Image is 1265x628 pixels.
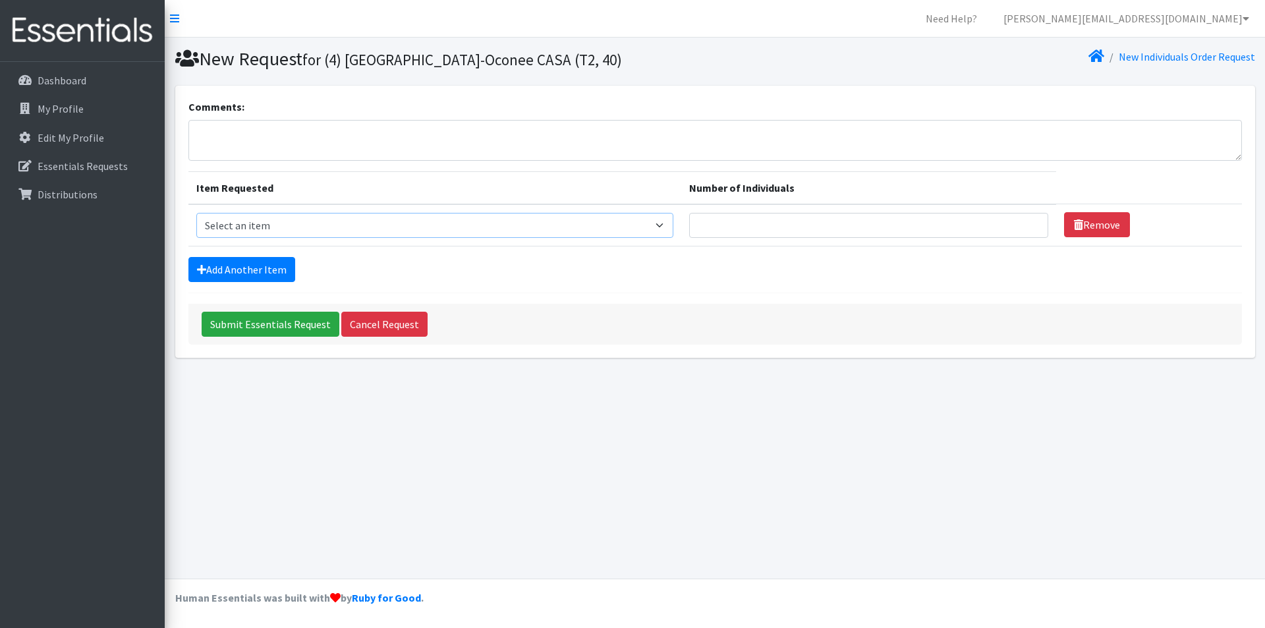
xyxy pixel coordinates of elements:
[188,257,295,282] a: Add Another Item
[1119,50,1255,63] a: New Individuals Order Request
[38,131,104,144] p: Edit My Profile
[5,153,159,179] a: Essentials Requests
[5,9,159,53] img: HumanEssentials
[993,5,1260,32] a: [PERSON_NAME][EMAIL_ADDRESS][DOMAIN_NAME]
[202,312,339,337] input: Submit Essentials Request
[175,591,424,604] strong: Human Essentials was built with by .
[1064,212,1130,237] a: Remove
[5,125,159,151] a: Edit My Profile
[5,96,159,122] a: My Profile
[302,50,622,69] small: for (4) [GEOGRAPHIC_DATA]-Oconee CASA (T2, 40)
[5,181,159,208] a: Distributions
[38,188,98,201] p: Distributions
[38,102,84,115] p: My Profile
[5,67,159,94] a: Dashboard
[188,171,681,204] th: Item Requested
[175,47,710,71] h1: New Request
[681,171,1056,204] th: Number of Individuals
[188,99,244,115] label: Comments:
[352,591,421,604] a: Ruby for Good
[38,74,86,87] p: Dashboard
[341,312,428,337] a: Cancel Request
[915,5,988,32] a: Need Help?
[38,159,128,173] p: Essentials Requests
